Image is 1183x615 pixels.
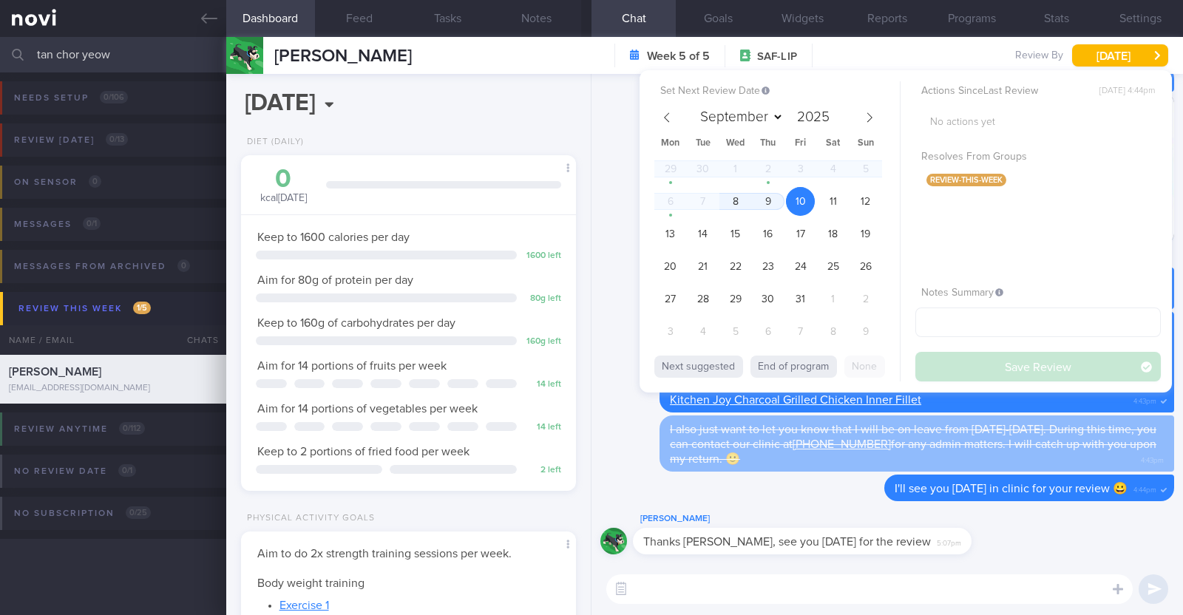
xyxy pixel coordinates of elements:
span: November 9, 2025 [851,317,880,346]
span: October 21, 2025 [688,252,717,281]
span: 0 [89,175,101,188]
span: November 5, 2025 [721,317,750,346]
div: No review date [10,461,140,481]
span: 0 / 25 [126,506,151,519]
div: [PERSON_NAME] [633,510,1016,528]
span: I'll see you [DATE] in clinic for your review 😀 [895,483,1128,495]
div: 1600 left [524,251,561,262]
span: October 31, 2025 [786,285,815,313]
span: Fri [784,139,817,149]
span: October 27, 2025 [656,285,685,313]
label: Resolves From Groups [921,151,1155,164]
span: [PERSON_NAME] [274,47,412,65]
span: October 22, 2025 [721,252,750,281]
input: Year [791,110,832,124]
span: October 28, 2025 [688,285,717,313]
span: Aim for 14 portions of vegetables per week [257,403,478,415]
div: 14 left [524,379,561,390]
span: 0 / 13 [106,133,128,146]
span: Thu [752,139,784,149]
span: Aim to do 2x strength training sessions per week. [257,548,512,560]
button: [DATE] [1072,44,1168,67]
a: [PHONE_NUMBER] [793,438,891,450]
span: Keep to 2 portions of fried food per week [257,446,470,458]
span: 0 [177,259,190,272]
span: Tue [687,139,719,149]
div: kcal [DATE] [256,166,311,205]
div: Messages from Archived [10,256,194,276]
div: Review this week [15,299,155,319]
span: review-this-week [926,174,1006,186]
span: October 24, 2025 [786,252,815,281]
span: October 19, 2025 [851,220,880,248]
span: November 2, 2025 [851,285,880,313]
div: Chats [167,325,226,355]
span: Sun [850,139,882,149]
span: Wed [719,139,752,149]
div: 2 left [524,465,561,476]
span: 0 / 106 [100,91,128,103]
button: Next suggested [654,356,743,378]
span: 0 / 1 [118,464,136,477]
button: End of program [750,356,837,378]
span: November 7, 2025 [786,317,815,346]
span: Sat [817,139,850,149]
span: October 13, 2025 [656,220,685,248]
span: November 6, 2025 [753,317,782,346]
div: 14 left [524,422,561,433]
div: Physical Activity Goals [241,513,375,524]
span: November 8, 2025 [818,317,847,346]
p: No actions yet [930,116,1161,129]
span: SAF-LIP [757,50,797,64]
div: 80 g left [524,293,561,305]
a: Exercise 1 [279,599,329,611]
span: October 10, 2025 [786,187,815,216]
div: [EMAIL_ADDRESS][DOMAIN_NAME] [9,383,217,394]
span: October 23, 2025 [753,252,782,281]
span: Body weight training [257,577,365,589]
span: October 9, 2025 [753,187,782,216]
div: On sensor [10,172,105,192]
div: Review anytime [10,419,149,439]
div: 0 [256,166,311,192]
span: October 20, 2025 [656,252,685,281]
strong: Week 5 of 5 [647,49,710,64]
span: 1 / 5 [133,302,151,314]
span: October 26, 2025 [851,252,880,281]
div: 160 g left [524,336,561,347]
div: Diet (Daily) [241,137,304,148]
div: Needs setup [10,88,132,108]
span: Mon [654,139,687,149]
span: November 4, 2025 [688,317,717,346]
span: Review By [1015,50,1063,63]
span: October 29, 2025 [721,285,750,313]
span: Keep to 1600 calories per day [257,231,410,243]
span: October 25, 2025 [818,252,847,281]
span: [DATE] 4:44pm [1099,86,1155,97]
span: I also just want to let you know that I will be on leave from [DATE]-[DATE]. During this time, yo... [670,424,1156,465]
div: Review [DATE] [10,130,132,150]
label: Set Next Review Date [660,85,894,98]
span: October 17, 2025 [786,220,815,248]
span: Aim for 14 portions of fruits per week [257,360,447,372]
span: October 30, 2025 [753,285,782,313]
span: November 1, 2025 [818,285,847,313]
span: November 3, 2025 [656,317,685,346]
span: 4:44pm [1133,481,1156,495]
span: October 12, 2025 [851,187,880,216]
span: October 16, 2025 [753,220,782,248]
span: Aim for 80g of protein per day [257,274,413,286]
span: Keep to 160g of carbohydrates per day [257,317,455,329]
span: October 11, 2025 [818,187,847,216]
span: 4:43pm [1133,393,1156,407]
a: Kitchen Joy Charcoal Grilled Chicken Inner Fillet [670,394,921,406]
span: 5:07pm [937,534,961,548]
span: October 8, 2025 [721,187,750,216]
span: 0 / 1 [83,217,101,230]
label: Actions Since Last Review [921,85,1155,98]
span: October 18, 2025 [818,220,847,248]
span: October 15, 2025 [721,220,750,248]
span: [PERSON_NAME] [9,366,101,378]
div: No subscription [10,503,155,523]
span: Thanks [PERSON_NAME], see you [DATE] for the review [643,536,931,548]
